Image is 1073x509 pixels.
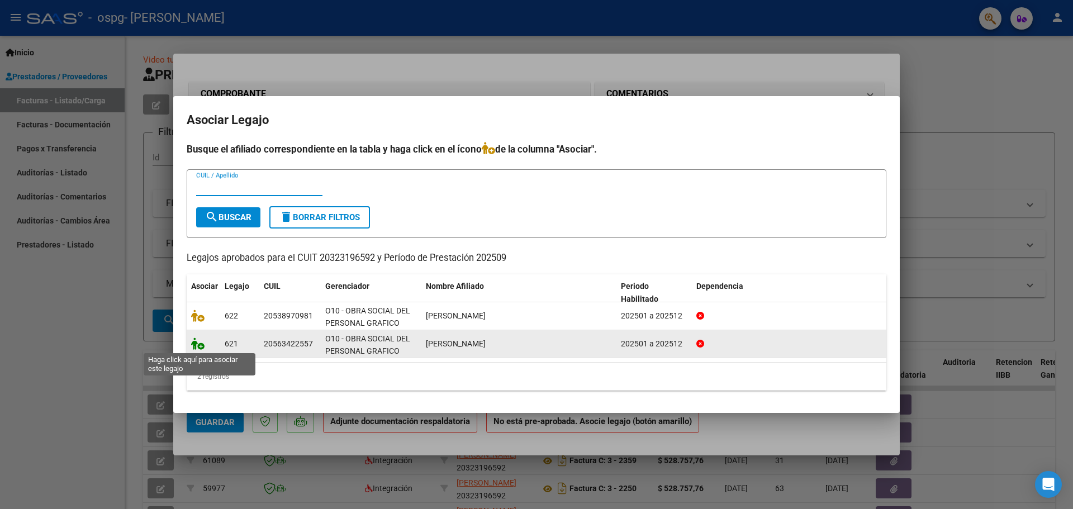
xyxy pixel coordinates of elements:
[187,274,220,311] datatable-header-cell: Asociar
[187,363,886,391] div: 2 registros
[426,282,484,291] span: Nombre Afiliado
[225,311,238,320] span: 622
[269,206,370,229] button: Borrar Filtros
[191,282,218,291] span: Asociar
[187,110,886,131] h2: Asociar Legajo
[325,282,369,291] span: Gerenciador
[205,210,219,223] mat-icon: search
[196,207,260,227] button: Buscar
[279,212,360,222] span: Borrar Filtros
[426,311,486,320] span: VELARDEZ FIDEL ADRIAN
[187,251,886,265] p: Legajos aprobados para el CUIT 20323196592 y Período de Prestación 202509
[187,142,886,156] h4: Busque el afiliado correspondiente en la tabla y haga click en el ícono de la columna "Asociar".
[421,274,616,311] datatable-header-cell: Nombre Afiliado
[225,339,238,348] span: 621
[692,274,887,311] datatable-header-cell: Dependencia
[264,337,313,350] div: 20563422557
[264,310,313,322] div: 20538970981
[321,274,421,311] datatable-header-cell: Gerenciador
[1035,471,1062,498] div: Open Intercom Messenger
[696,282,743,291] span: Dependencia
[621,310,687,322] div: 202501 a 202512
[325,334,410,356] span: O10 - OBRA SOCIAL DEL PERSONAL GRAFICO
[225,282,249,291] span: Legajo
[621,282,658,303] span: Periodo Habilitado
[621,337,687,350] div: 202501 a 202512
[616,274,692,311] datatable-header-cell: Periodo Habilitado
[220,274,259,311] datatable-header-cell: Legajo
[325,306,410,328] span: O10 - OBRA SOCIAL DEL PERSONAL GRAFICO
[264,282,281,291] span: CUIL
[426,339,486,348] span: VELARDEZ CIRO AGUSTIN
[205,212,251,222] span: Buscar
[279,210,293,223] mat-icon: delete
[259,274,321,311] datatable-header-cell: CUIL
